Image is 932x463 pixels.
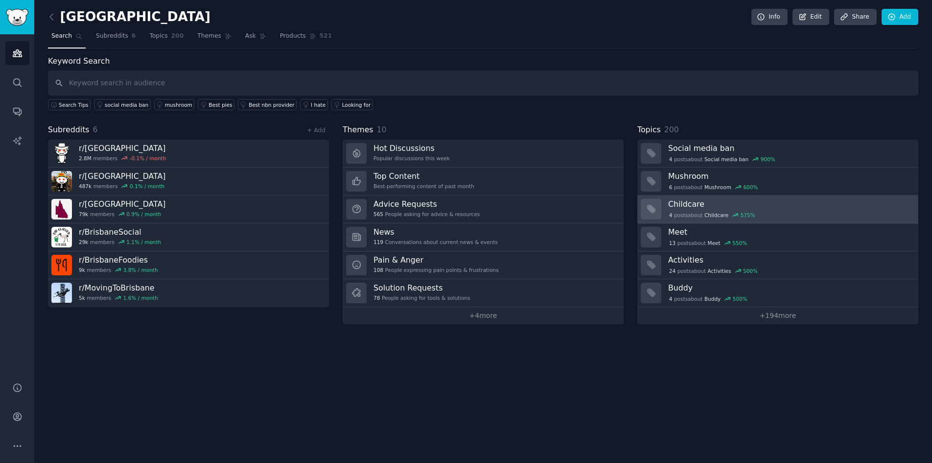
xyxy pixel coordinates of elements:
[733,295,747,302] div: 500 %
[105,101,148,108] div: social media ban
[51,255,72,275] img: BrisbaneFoodies
[79,294,158,301] div: members
[343,307,624,324] a: +4more
[708,268,731,274] span: Activities
[343,251,624,279] a: Pain & Anger108People expressing pain points & frustrations
[669,212,673,219] span: 4
[126,239,161,245] div: 1.1 % / month
[300,99,328,110] a: I hate
[343,195,624,223] a: Advice Requests565People asking for advice & resources
[94,99,151,110] a: social media ban
[79,239,161,245] div: members
[93,28,139,49] a: Subreddits6
[48,99,91,110] button: Search Tips
[377,125,387,134] span: 10
[669,240,676,246] span: 13
[704,212,728,219] span: Childcare
[373,255,499,265] h3: Pain & Anger
[637,279,918,307] a: Buddy4postsaboutBuddy500%
[48,223,329,251] a: r/BrisbaneSocial29kmembers1.1% / month
[704,184,731,191] span: Mushroom
[637,223,918,251] a: Meet13postsaboutMeet550%
[51,171,72,192] img: brisbane
[342,101,371,108] div: Looking for
[79,155,166,162] div: members
[149,32,167,41] span: Topics
[373,183,474,190] div: Best-performing content of past month
[48,56,110,66] label: Keyword Search
[668,239,748,247] div: post s about
[130,155,166,162] div: -0.1 % / month
[249,101,295,108] div: Best nbn provider
[343,168,624,195] a: Top ContentBest-performing content of past month
[668,283,911,293] h3: Buddy
[751,9,788,25] a: Info
[373,239,498,245] div: Conversations about current news & events
[743,268,758,274] div: 500 %
[668,143,911,153] h3: Social media ban
[6,9,28,26] img: GummySearch logo
[277,28,335,49] a: Products521
[197,32,221,41] span: Themes
[669,184,673,191] span: 6
[373,211,383,218] span: 565
[373,227,498,237] h3: News
[708,240,721,246] span: Meet
[668,294,748,303] div: post s about
[704,295,721,302] span: Buddy
[96,32,128,41] span: Subreddits
[307,127,326,134] a: + Add
[51,283,72,303] img: MovingToBrisbane
[79,227,161,237] h3: r/ BrisbaneSocial
[343,223,624,251] a: News119Conversations about current news & events
[668,199,911,209] h3: Childcare
[79,199,165,209] h3: r/ [GEOGRAPHIC_DATA]
[238,99,297,110] a: Best nbn provider
[311,101,326,108] div: I hate
[48,279,329,307] a: r/MovingToBrisbane5kmembers1.6% / month
[51,199,72,219] img: queensland
[48,195,329,223] a: r/[GEOGRAPHIC_DATA]79kmembers0.9% / month
[79,267,158,273] div: members
[668,171,911,181] h3: Mushroom
[48,9,210,25] h2: [GEOGRAPHIC_DATA]
[637,168,918,195] a: Mushroom6postsaboutMushroom600%
[242,28,270,49] a: Ask
[637,124,661,136] span: Topics
[373,143,450,153] h3: Hot Discussions
[165,101,192,108] div: mushroom
[343,140,624,168] a: Hot DiscussionsPopular discussions this week
[93,125,98,134] span: 6
[668,267,759,275] div: post s about
[637,307,918,324] a: +194more
[761,156,775,163] div: 900 %
[48,124,90,136] span: Subreddits
[79,294,85,301] span: 5k
[130,183,164,190] div: 0.1 % / month
[343,124,373,136] span: Themes
[48,28,86,49] a: Search
[79,283,158,293] h3: r/ MovingToBrisbane
[79,171,165,181] h3: r/ [GEOGRAPHIC_DATA]
[664,125,679,134] span: 200
[741,212,755,219] div: 575 %
[209,101,232,108] div: Best pies
[79,143,166,153] h3: r/ [GEOGRAPHIC_DATA]
[882,9,918,25] a: Add
[51,32,72,41] span: Search
[320,32,332,41] span: 521
[668,211,756,219] div: post s about
[668,227,911,237] h3: Meet
[669,295,673,302] span: 4
[668,183,759,192] div: post s about
[48,168,329,195] a: r/[GEOGRAPHIC_DATA]487kmembers0.1% / month
[373,199,480,209] h3: Advice Requests
[792,9,829,25] a: Edit
[79,239,88,245] span: 29k
[79,183,92,190] span: 487k
[668,255,911,265] h3: Activities
[146,28,187,49] a: Topics200
[154,99,195,110] a: mushroom
[126,211,161,218] div: 0.9 % / month
[79,267,85,273] span: 9k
